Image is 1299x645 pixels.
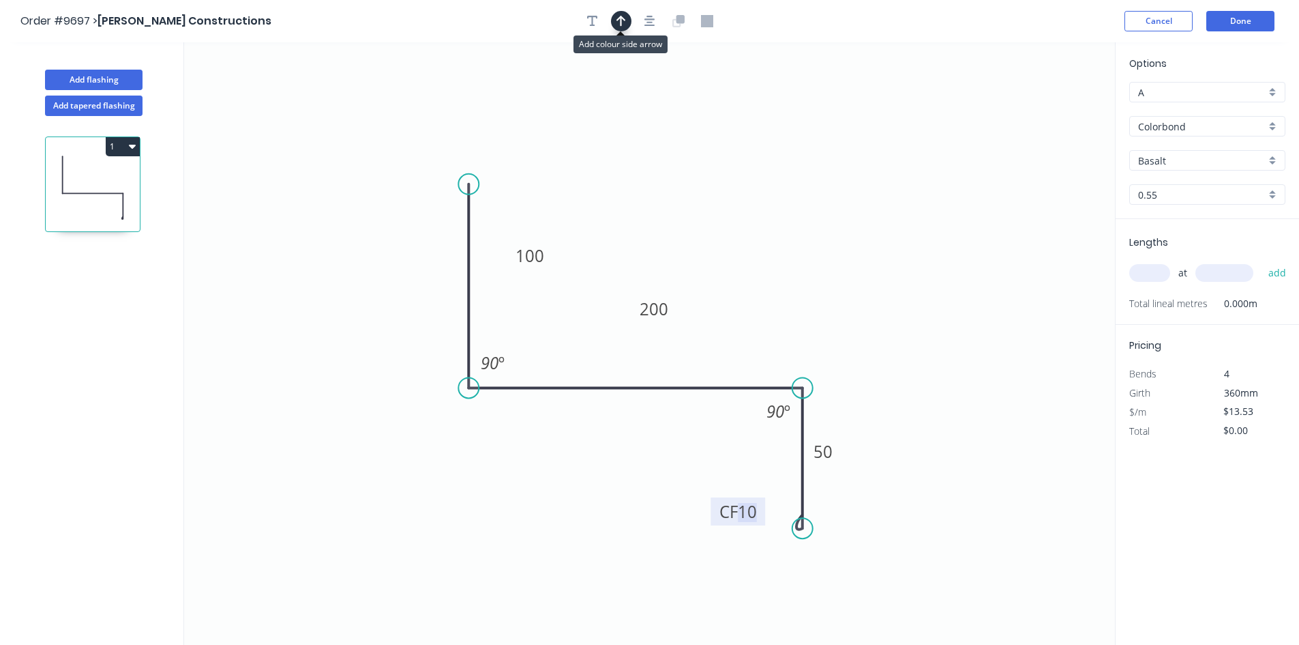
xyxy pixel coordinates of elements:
span: [PERSON_NAME] Constructions [98,13,271,29]
button: Add tapered flashing [45,96,143,116]
tspan: 200 [640,298,668,320]
tspan: 90 [766,400,784,422]
input: Material [1138,119,1266,134]
tspan: 90 [481,352,498,374]
tspan: CF [719,500,738,523]
span: Total [1129,425,1150,438]
tspan: 10 [738,500,757,523]
button: 1 [106,137,140,156]
span: at [1178,263,1187,283]
button: Cancel [1124,11,1193,31]
tspan: 100 [516,244,544,267]
button: Add flashing [45,70,143,90]
span: Total lineal metres [1129,294,1208,313]
tspan: 50 [813,440,833,463]
span: Girth [1129,386,1150,399]
span: 4 [1224,367,1229,380]
span: 360mm [1224,386,1258,399]
span: $/m [1129,405,1146,418]
input: Price level [1138,85,1266,100]
tspan: º [498,352,505,374]
svg: 0 [184,42,1115,645]
button: Done [1206,11,1274,31]
span: Pricing [1129,339,1161,352]
span: Options [1129,57,1167,70]
button: add [1261,261,1294,285]
tspan: º [784,400,790,422]
input: Thickness [1138,188,1266,202]
div: Add colour side arrow [573,35,668,53]
span: 0.000m [1208,294,1257,313]
input: Colour [1138,154,1266,168]
span: Lengths [1129,235,1168,249]
span: Order #9697 > [20,13,98,29]
span: Bends [1129,367,1156,380]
